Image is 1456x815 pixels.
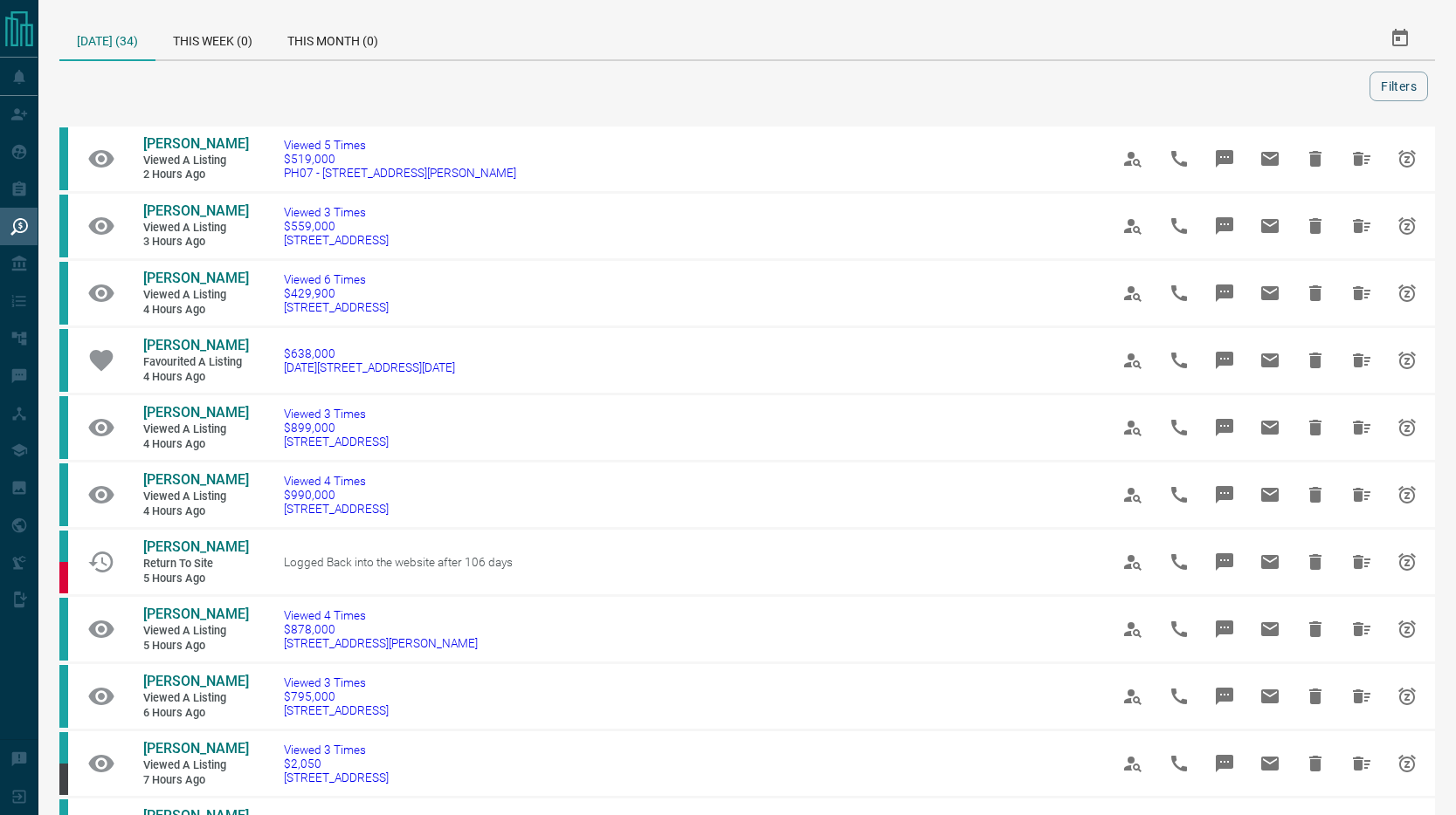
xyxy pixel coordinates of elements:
span: [STREET_ADDRESS][PERSON_NAME] [284,636,478,650]
span: Hide [1294,743,1336,784]
span: Hide All from Paul Wong [1341,407,1383,449]
span: Message [1204,743,1246,784]
span: $795,000 [284,689,389,703]
span: Snooze [1386,407,1428,449]
span: $559,000 [284,219,389,233]
span: [PERSON_NAME] [143,606,249,622]
span: Message [1204,339,1246,381]
span: Hide All from Bhava Ravi [1341,541,1383,583]
span: Snooze [1386,541,1428,583]
span: Message [1204,608,1246,650]
span: Call [1158,138,1200,180]
div: This Month (0) [270,17,396,59]
span: Hide All from Pravin Pai [1341,608,1383,650]
span: Snooze [1386,138,1428,180]
span: Message [1204,205,1246,247]
div: condos.ca [59,598,68,661]
a: Viewed 3 Times$2,050[STREET_ADDRESS] [284,743,389,784]
span: $899,000 [284,421,389,435]
a: [PERSON_NAME] [143,673,248,691]
div: condos.ca [59,262,68,325]
div: property.ca [59,562,68,593]
span: Viewed 3 Times [284,743,389,757]
span: Email [1249,407,1291,449]
span: [STREET_ADDRESS] [284,703,389,717]
a: Viewed 3 Times$795,000[STREET_ADDRESS] [284,675,389,717]
span: $990,000 [284,488,389,502]
span: [PERSON_NAME] [143,135,249,152]
span: Viewed 6 Times [284,272,389,286]
span: Hide All from Matthew Rowles [1341,339,1383,381]
span: Email [1249,474,1291,516]
a: [PERSON_NAME] [143,538,248,557]
span: View Profile [1112,205,1154,247]
div: This Week (0) [155,17,270,59]
span: [STREET_ADDRESS] [284,435,389,449]
span: $638,000 [284,346,455,360]
span: Hide [1294,138,1336,180]
a: Viewed 4 Times$990,000[STREET_ADDRESS] [284,474,389,516]
span: Snooze [1386,743,1428,784]
span: Viewed 5 Times [284,138,516,152]
span: [STREET_ADDRESS] [284,502,389,516]
span: Hide [1294,675,1336,717]
span: View Profile [1112,272,1154,314]
div: condos.ca [59,665,68,728]
span: Call [1158,205,1200,247]
span: Message [1204,541,1246,583]
a: $638,000[DATE][STREET_ADDRESS][DATE] [284,346,455,374]
span: Email [1249,743,1291,784]
div: condos.ca [59,463,68,526]
a: Viewed 4 Times$878,000[STREET_ADDRESS][PERSON_NAME] [284,608,478,650]
a: [PERSON_NAME] [143,135,248,154]
span: Snooze [1386,205,1428,247]
span: Message [1204,272,1246,314]
span: Hide All from Daniella Ferraz [1341,205,1383,247]
a: [PERSON_NAME] [143,337,248,355]
div: [DATE] (34) [59,17,155,61]
div: condos.ca [59,531,68,562]
a: [PERSON_NAME] [143,606,248,624]
span: Logged Back into the website after 106 days [284,555,513,569]
span: Viewed a Listing [143,490,248,504]
span: Hide All from Deanna Norton [1341,743,1383,784]
span: Snooze [1386,272,1428,314]
span: Call [1158,608,1200,650]
span: $878,000 [284,622,478,636]
span: Favourited a Listing [143,355,248,370]
span: [PERSON_NAME] [143,202,249,219]
span: Email [1249,675,1291,717]
span: Viewed 4 Times [284,474,389,488]
span: [PERSON_NAME] [143,538,249,555]
span: View Profile [1112,407,1154,449]
span: Viewed a Listing [143,422,248,437]
a: Viewed 5 Times$519,000PH07 - [STREET_ADDRESS][PERSON_NAME] [284,138,516,180]
span: Viewed 3 Times [284,675,389,689]
span: [STREET_ADDRESS] [284,233,389,247]
span: Call [1158,541,1200,583]
span: $2,050 [284,757,389,770]
div: condos.ca [59,396,68,459]
span: [PERSON_NAME] [143,270,249,286]
span: Message [1204,675,1246,717]
span: Hide [1294,541,1336,583]
span: Call [1158,407,1200,449]
span: [PERSON_NAME] [143,471,249,488]
span: Call [1158,339,1200,381]
span: $519,000 [284,152,516,166]
span: Viewed a Listing [143,221,248,236]
span: [STREET_ADDRESS] [284,300,389,314]
span: Viewed a Listing [143,691,248,706]
span: $429,900 [284,286,389,300]
span: 5 hours ago [143,639,248,654]
span: Viewed a Listing [143,288,248,303]
span: 7 hours ago [143,773,248,788]
span: Email [1249,608,1291,650]
span: Snooze [1386,474,1428,516]
span: View Profile [1112,339,1154,381]
span: Viewed 3 Times [284,407,389,421]
div: condos.ca [59,127,68,190]
span: Viewed a Listing [143,758,248,773]
span: Snooze [1386,339,1428,381]
span: Viewed a Listing [143,154,248,168]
